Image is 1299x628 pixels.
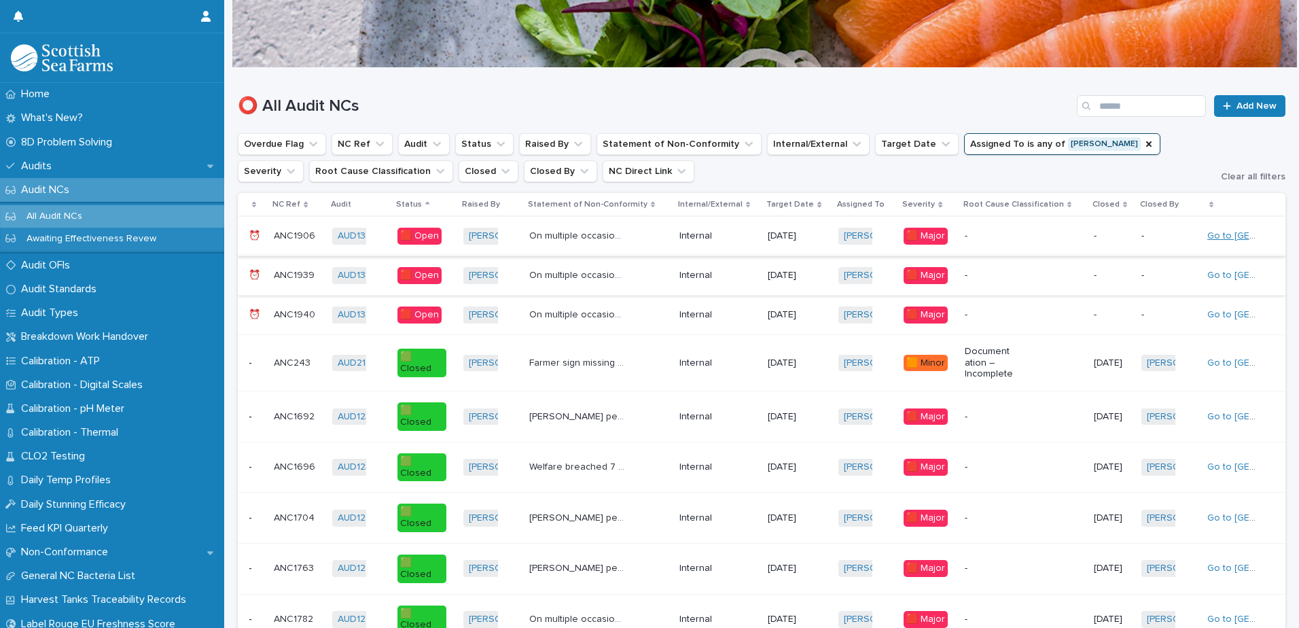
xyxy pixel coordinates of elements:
a: [PERSON_NAME] [844,461,918,473]
p: Statement of Non-Conformity [528,197,647,212]
p: - [965,563,1013,574]
p: Slaughter performance observed on 030225 for Settler SH101 M&S fish. During this slaughter it was... [529,510,629,524]
p: - [965,512,1013,524]
a: AUD1296 [338,614,378,625]
img: mMrefqRFQpe26GRNOUkG [11,44,113,71]
a: [PERSON_NAME] [469,461,543,473]
p: [DATE] [1094,411,1131,423]
p: [DATE] [768,461,816,473]
a: [PERSON_NAME] [1147,461,1221,473]
p: Closed By [1140,197,1179,212]
button: Raised By [519,133,591,155]
tr: ⏰⏰ ANC1940ANC1940 AUD1381 🟥 Open[PERSON_NAME] On multiple occasions fish were seen to be exceedin... [238,295,1285,334]
button: NC Direct Link [603,160,694,182]
p: NC Ref [272,197,300,212]
p: On multiple occasions fish were seen to be exceeding 15 seconds on both the 040325 and 100325 due... [529,611,629,625]
p: [DATE] [768,270,816,281]
p: - [1094,270,1131,281]
button: Audit [398,133,450,155]
tr: -- ANC243ANC243 AUD216 🟩 Closed[PERSON_NAME] Farmer sign missing from M/V Settler FTR form submit... [238,334,1285,391]
p: Calibration - Thermal [16,426,129,439]
a: [PERSON_NAME] [844,357,918,369]
p: Feed KPI Quarterly [16,522,119,535]
p: - [1094,230,1131,242]
p: Status [396,197,422,212]
div: 🟩 Closed [397,555,446,583]
p: Target Date [766,197,814,212]
div: 🟩 Closed [397,504,446,532]
div: 🟩 Closed [397,402,446,431]
p: [DATE] [768,357,816,369]
p: Harvest Tanks Traceability Records [16,593,197,606]
p: Audit Types [16,307,89,319]
button: NC Ref [332,133,393,155]
p: Farmer sign missing from M/V Settler FTR form submitted 22/08. [529,355,629,369]
a: AUD1276 [338,512,377,524]
p: - [965,309,1013,321]
div: 🟥 Major [904,228,948,245]
input: Search [1077,95,1206,117]
p: Root Cause Classification [963,197,1064,212]
a: AUD1230 [338,411,377,423]
p: Non-Conformance [16,546,119,559]
p: Calibration - Digital Scales [16,379,154,391]
a: [PERSON_NAME] [469,411,543,423]
a: [PERSON_NAME] [844,614,918,625]
a: [PERSON_NAME] [469,270,543,281]
p: [DATE] [768,614,816,625]
p: ANC1692 [274,408,317,423]
p: Assigned To [837,197,885,212]
p: ANC1763 [274,560,317,574]
div: 🟥 Major [904,560,948,577]
div: 🟥 Major [904,459,948,476]
p: Welfare breached 7 times in total during slaughter inspection of 200125 (Settler, KD102 M&S). Inc... [529,459,629,473]
tr: -- ANC1704ANC1704 AUD1276 🟩 Closed[PERSON_NAME] [PERSON_NAME] performance observed on 030225 for ... [238,493,1285,544]
p: ANC1940 [274,307,318,321]
div: 🟥 Major [904,408,948,425]
a: [PERSON_NAME] [1147,563,1221,574]
p: - [1141,309,1190,321]
p: [DATE] [768,563,816,574]
p: Audit Standards [16,283,107,296]
p: Daily Temp Profiles [16,474,122,487]
a: [PERSON_NAME] [1147,614,1221,625]
a: [PERSON_NAME] [844,309,918,321]
p: [DATE] [1094,357,1131,369]
p: Audit [331,197,351,212]
p: [DATE] [768,512,816,524]
p: What's New? [16,111,94,124]
p: ANC1704 [274,510,317,524]
p: - [249,408,255,423]
div: 🟧 Minor [904,355,948,372]
div: 🟥 Open [397,228,442,245]
p: Daily Stunning Efficacy [16,498,137,511]
p: - [965,411,1013,423]
a: [PERSON_NAME] [844,230,918,242]
p: - [965,230,1013,242]
p: Breakdown Work Handover [16,330,159,343]
p: - [249,355,255,369]
p: - [249,560,255,574]
p: - [249,611,255,625]
button: Assigned To [964,133,1160,155]
a: [PERSON_NAME] [1147,512,1221,524]
p: Internal [679,461,728,473]
p: ⏰ [249,228,263,242]
button: Target Date [875,133,959,155]
div: 🟥 Major [904,267,948,284]
div: 🟥 Major [904,510,948,527]
p: Closed [1092,197,1120,212]
a: [PERSON_NAME] [469,309,543,321]
p: [DATE] [768,230,816,242]
tr: -- ANC1692ANC1692 AUD1230 🟩 Closed[PERSON_NAME] [PERSON_NAME] performance observed on 120125 for ... [238,391,1285,442]
p: ANC1939 [274,267,317,281]
p: Raised By [462,197,500,212]
p: Internal [679,411,728,423]
a: [PERSON_NAME] [1147,357,1221,369]
button: Clear all filters [1210,172,1285,181]
a: [PERSON_NAME] [844,411,918,423]
a: [PERSON_NAME] [469,357,543,369]
a: [PERSON_NAME] [844,512,918,524]
a: Add New [1214,95,1285,117]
